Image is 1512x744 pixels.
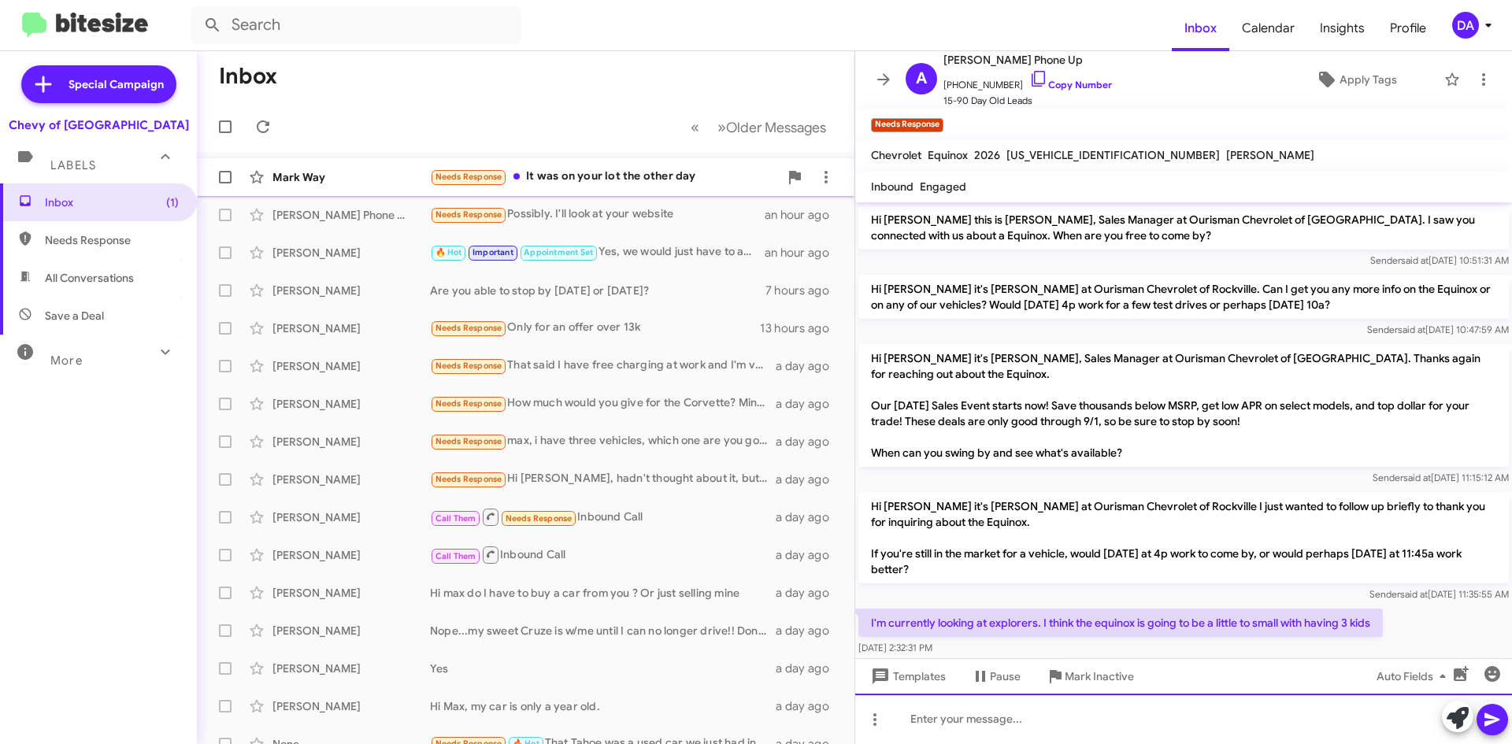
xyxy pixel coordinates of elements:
div: Are you able to stop by [DATE] or [DATE]? [430,283,765,298]
div: DA [1452,12,1479,39]
div: [PERSON_NAME] [272,661,430,676]
div: a day ago [776,623,842,639]
div: [PERSON_NAME] [272,396,430,412]
div: a day ago [776,547,842,563]
span: Equinox [928,148,968,162]
div: max, i have three vehicles, which one are you going to give me a deal on that i can't refuse? che... [430,432,776,450]
span: Needs Response [435,398,502,409]
div: a day ago [776,509,842,525]
div: [PERSON_NAME] [272,434,430,450]
span: Chevrolet [871,148,921,162]
a: Special Campaign [21,65,176,103]
div: Inbound Call [430,507,776,527]
span: 🔥 Hot [435,247,462,257]
div: Possibly. I'll look at your website [430,205,765,224]
span: [PERSON_NAME] Phone Up [943,50,1112,69]
div: [PERSON_NAME] [272,320,430,336]
span: Needs Response [435,361,502,371]
span: said at [1403,472,1431,483]
p: Hi [PERSON_NAME] this is [PERSON_NAME], Sales Manager at Ourisman Chevrolet of [GEOGRAPHIC_DATA].... [858,205,1509,250]
div: [PERSON_NAME] [272,547,430,563]
div: [PERSON_NAME] [272,283,430,298]
span: All Conversations [45,270,134,286]
span: More [50,353,83,368]
nav: Page navigation example [682,111,836,143]
div: Hi max do I have to buy a car from you ? Or just selling mine [430,585,776,601]
span: Important [472,247,513,257]
span: Call Them [435,551,476,561]
button: Auto Fields [1364,662,1465,690]
div: a day ago [776,661,842,676]
span: [US_VEHICLE_IDENTIFICATION_NUMBER] [1006,148,1220,162]
div: How much would you give for the Corvette? Mine only has $35K miles? [430,394,776,413]
button: Mark Inactive [1033,662,1147,690]
span: Labels [50,158,96,172]
span: [DATE] 2:32:31 PM [858,642,932,653]
small: Needs Response [871,118,943,132]
div: [PERSON_NAME] [272,623,430,639]
button: Templates [855,662,958,690]
div: [PERSON_NAME] [272,358,430,374]
div: Inbound Call [430,545,776,564]
span: Templates [868,662,946,690]
div: 13 hours ago [760,320,842,336]
span: Save a Deal [45,308,104,324]
span: (1) [166,194,179,210]
span: « [691,117,699,137]
div: a day ago [776,434,842,450]
button: Next [708,111,836,143]
span: Sender [DATE] 11:15:12 AM [1373,472,1509,483]
p: I'm currently looking at explorers. I think the equinox is going to be a little to small with hav... [858,609,1383,637]
a: Calendar [1229,6,1307,51]
span: » [717,117,726,137]
div: Nope...my sweet Cruze is w/me until I can no longer drive!! Don't ask again please. [430,623,776,639]
span: 2026 [974,148,1000,162]
span: Older Messages [726,119,826,136]
div: Yes [430,661,776,676]
span: said at [1400,588,1428,600]
span: Pause [990,662,1021,690]
div: Hi [PERSON_NAME], hadn't thought about it, but I suppose anything's possible. I won't sell you my... [430,470,776,488]
span: Mark Inactive [1065,662,1134,690]
div: [PERSON_NAME] [272,245,430,261]
div: Yes, we would just have to agree on numbers first [430,243,765,261]
p: Hi [PERSON_NAME] it's [PERSON_NAME], Sales Manager at Ourisman Chevrolet of [GEOGRAPHIC_DATA]. Th... [858,344,1509,467]
input: Search [191,6,521,44]
h1: Inbox [219,64,277,89]
div: a day ago [776,472,842,487]
span: Needs Response [435,209,502,220]
div: [PERSON_NAME] [272,472,430,487]
span: Needs Response [435,172,502,182]
div: a day ago [776,396,842,412]
a: Insights [1307,6,1377,51]
span: said at [1401,254,1429,266]
div: [PERSON_NAME] [272,585,430,601]
div: Mark Way [272,169,430,185]
button: Previous [681,111,709,143]
span: Needs Response [435,323,502,333]
button: Pause [958,662,1033,690]
span: Sender [DATE] 11:35:55 AM [1369,588,1509,600]
div: Chevy of [GEOGRAPHIC_DATA] [9,117,189,133]
span: Needs Response [435,436,502,446]
span: Sender [DATE] 10:51:31 AM [1370,254,1509,266]
div: a day ago [776,358,842,374]
span: Profile [1377,6,1439,51]
button: DA [1439,12,1495,39]
span: Call Them [435,513,476,524]
div: [PERSON_NAME] Phone Up [272,207,430,223]
span: Inbox [45,194,179,210]
div: Hi Max, my car is only a year old. [430,698,776,714]
span: Needs Response [506,513,573,524]
div: That said I have free charging at work and I'm very happy with the all electric lifestyle [430,357,776,375]
span: Needs Response [435,474,502,484]
p: Hi [PERSON_NAME] it's [PERSON_NAME] at Ourisman Chevrolet of Rockville I just wanted to follow up... [858,492,1509,583]
a: Inbox [1172,6,1229,51]
span: [PHONE_NUMBER] [943,69,1112,93]
span: 15-90 Day Old Leads [943,93,1112,109]
div: It was on your lot the other day [430,168,779,186]
span: A [916,66,927,91]
div: [PERSON_NAME] [272,698,430,714]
